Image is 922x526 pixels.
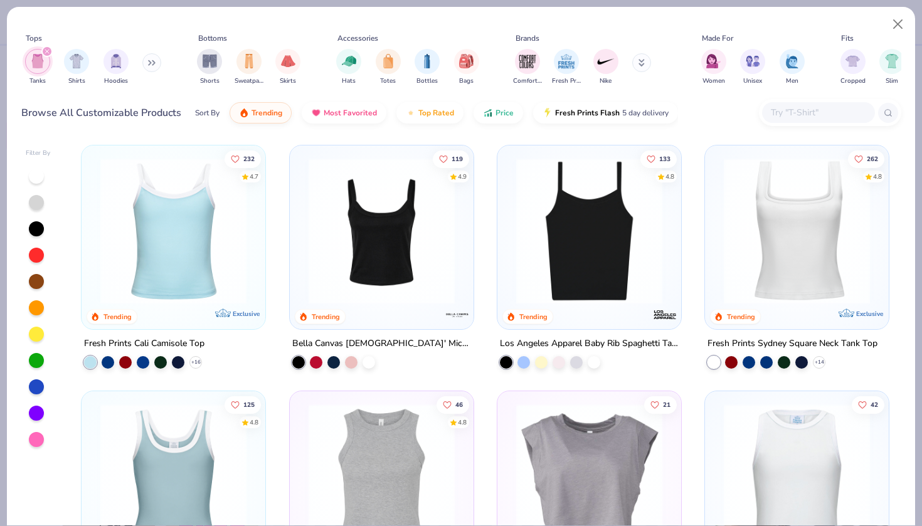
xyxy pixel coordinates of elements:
img: Bella + Canvas logo [445,302,470,327]
button: Like [852,396,884,414]
img: most_fav.gif [311,108,321,118]
button: filter button [701,49,726,86]
button: filter button [879,49,904,86]
span: Shorts [200,76,220,86]
span: Hoodies [104,76,128,86]
span: Cropped [840,76,866,86]
span: 46 [455,402,462,408]
img: cbf11e79-2adf-4c6b-b19e-3da42613dd1b [510,158,669,304]
img: Hoodies Image [109,54,123,68]
button: Like [432,150,469,167]
span: Tanks [29,76,46,86]
div: Made For [702,33,733,44]
div: Sort By [195,107,220,118]
div: Bella Canvas [DEMOGRAPHIC_DATA]' Micro Ribbed Scoop Tank [292,336,471,352]
div: filter for Cropped [840,49,866,86]
span: Nike [600,76,612,86]
span: + 16 [191,359,201,366]
button: filter button [593,49,618,86]
button: Like [848,150,884,167]
img: Sweatpants Image [242,54,256,68]
div: Bottoms [198,33,227,44]
button: Like [644,396,677,414]
span: Sweatpants [235,76,263,86]
div: filter for Tanks [25,49,50,86]
div: Fits [841,33,854,44]
span: Comfort Colors [513,76,542,86]
span: 133 [659,155,670,162]
div: filter for Bags [454,49,479,86]
img: Shorts Image [203,54,217,68]
div: filter for Shirts [64,49,89,86]
img: flash.gif [543,108,553,118]
button: filter button [103,49,129,86]
input: Try "T-Shirt" [770,105,866,120]
div: filter for Men [780,49,805,86]
span: 262 [867,155,878,162]
button: filter button [840,49,866,86]
img: Men Image [785,54,799,68]
div: Fresh Prints Sydney Square Neck Tank Top [707,336,877,352]
div: 4.8 [457,418,466,428]
div: filter for Shorts [197,49,222,86]
div: filter for Slim [879,49,904,86]
span: Top Rated [418,108,454,118]
button: Fresh Prints Flash5 day delivery [533,102,678,124]
span: Exclusive [233,310,260,318]
img: Bottles Image [420,54,434,68]
img: Women Image [706,54,721,68]
img: Bags Image [459,54,473,68]
span: Women [702,76,725,86]
div: filter for Nike [593,49,618,86]
button: filter button [780,49,805,86]
img: Nike Image [596,52,615,71]
img: 94a2aa95-cd2b-4983-969b-ecd512716e9a [718,158,876,304]
div: filter for Hoodies [103,49,129,86]
img: Totes Image [381,54,395,68]
button: filter button [275,49,300,86]
span: Shirts [68,76,85,86]
img: Tanks Image [31,54,45,68]
div: filter for Bottles [415,49,440,86]
button: Close [886,13,910,36]
img: trending.gif [239,108,249,118]
button: filter button [454,49,479,86]
button: Price [474,102,523,124]
img: Skirts Image [281,54,295,68]
span: Most Favorited [324,108,377,118]
div: filter for Totes [376,49,401,86]
span: + 14 [815,359,824,366]
div: filter for Women [701,49,726,86]
button: Like [225,150,261,167]
span: Men [786,76,798,86]
span: Hats [342,76,356,86]
span: Price [495,108,514,118]
div: 4.9 [457,172,466,181]
span: Fresh Prints [552,76,581,86]
div: 4.7 [250,172,258,181]
div: filter for Sweatpants [235,49,263,86]
button: Trending [230,102,292,124]
span: 119 [451,155,462,162]
div: filter for Skirts [275,49,300,86]
span: Trending [252,108,282,118]
img: Cropped Image [845,54,860,68]
div: Accessories [337,33,378,44]
span: Fresh Prints Flash [555,108,620,118]
span: Unisex [743,76,762,86]
div: Tops [26,33,42,44]
img: Los Angeles Apparel logo [652,302,677,327]
div: filter for Unisex [740,49,765,86]
button: filter button [197,49,222,86]
button: filter button [415,49,440,86]
img: a25d9891-da96-49f3-a35e-76288174bf3a [94,158,253,304]
div: Los Angeles Apparel Baby Rib Spaghetti Tank [500,336,679,352]
img: Fresh Prints Image [557,52,576,71]
span: Totes [380,76,396,86]
span: 21 [663,402,670,408]
img: Hats Image [342,54,356,68]
div: filter for Fresh Prints [552,49,581,86]
button: filter button [235,49,263,86]
img: Shirts Image [70,54,84,68]
div: filter for Comfort Colors [513,49,542,86]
